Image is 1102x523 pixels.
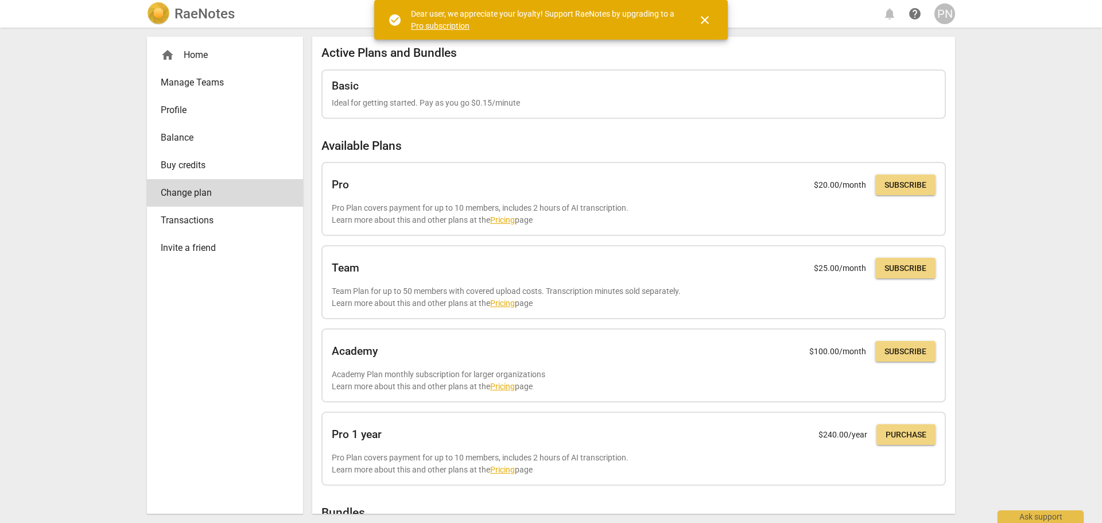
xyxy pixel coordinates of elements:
span: Subscribe [884,346,926,358]
p: $ 20.00 /month [814,179,866,191]
a: Change plan [147,179,303,207]
img: Logo [147,2,170,25]
p: Pro Plan covers payment for up to 10 members, includes 2 hours of AI transcription. Learn more ab... [332,452,936,475]
h2: Basic [332,80,359,92]
div: Ask support [998,510,1084,523]
span: Manage Teams [161,76,280,90]
a: Pricing [490,299,515,308]
h2: Team [332,262,359,274]
button: Subscribe [875,341,936,362]
button: PN [934,3,955,24]
button: Close [691,6,719,34]
h2: Pro [332,179,349,191]
p: Pro Plan covers payment for up to 10 members, includes 2 hours of AI transcription. Learn more ab... [332,202,936,226]
p: $ 100.00 /month [809,346,866,358]
a: Invite a friend [147,234,303,262]
span: Subscribe [884,263,926,274]
h2: Pro 1 year [332,428,382,441]
div: Home [147,41,303,69]
span: Purchase [886,429,926,441]
h2: Active Plans and Bundles [321,46,946,60]
a: Pricing [490,382,515,391]
a: LogoRaeNotes [147,2,235,25]
div: Home [161,48,280,62]
span: check_circle [388,13,402,27]
span: Buy credits [161,158,280,172]
span: Transactions [161,214,280,227]
a: Help [905,3,925,24]
h2: Bundles [321,506,946,520]
p: Academy Plan monthly subscription for larger organizations Learn more about this and other plans ... [332,369,936,392]
span: home [161,48,174,62]
span: help [908,7,922,21]
span: Change plan [161,186,280,200]
p: $ 240.00 /year [818,429,867,441]
span: Balance [161,131,280,145]
p: Team Plan for up to 50 members with covered upload costs. Transcription minutes sold separately. ... [332,285,936,309]
a: Buy credits [147,152,303,179]
h2: Academy [332,345,378,358]
p: $ 25.00 /month [814,262,866,274]
a: Balance [147,124,303,152]
p: Ideal for getting started. Pay as you go $0.15/minute [332,97,936,109]
a: Manage Teams [147,69,303,96]
button: Purchase [876,424,936,445]
div: Dear user, we appreciate your loyalty! Support RaeNotes by upgrading to a [411,8,677,32]
h2: RaeNotes [174,6,235,22]
span: Invite a friend [161,241,280,255]
span: close [698,13,712,27]
a: Transactions [147,207,303,234]
span: Profile [161,103,280,117]
button: Subscribe [875,175,936,195]
a: Pricing [490,465,515,474]
h2: Available Plans [321,139,946,153]
a: Pricing [490,215,515,224]
a: Profile [147,96,303,124]
span: Subscribe [884,180,926,191]
button: Subscribe [875,258,936,278]
a: Pro subscription [411,21,469,30]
